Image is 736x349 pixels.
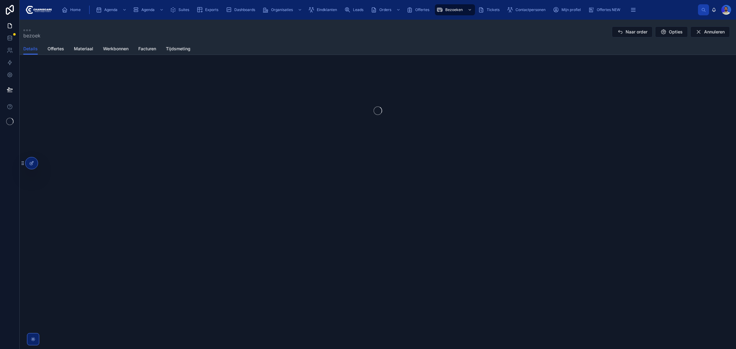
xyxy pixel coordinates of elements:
[103,43,128,56] a: Werkbonnen
[306,4,341,15] a: Eindklanten
[405,4,434,15] a: Offertes
[48,43,64,56] a: Offertes
[655,26,688,37] button: Opties
[551,4,585,15] a: Mijn profiel
[612,26,653,37] button: Naar order
[690,26,730,37] button: Annuleren
[74,46,93,52] span: Materiaal
[343,4,368,15] a: Leads
[70,7,81,12] span: Home
[271,7,293,12] span: Organisaties
[669,29,683,35] span: Opties
[48,46,64,52] span: Offertes
[195,4,223,15] a: Exports
[138,46,156,52] span: Facturen
[178,7,189,12] span: Suites
[23,43,38,55] a: Details
[353,7,363,12] span: Leads
[131,4,167,15] a: Agenda
[704,29,725,35] span: Annuleren
[103,46,128,52] span: Werkbonnen
[415,7,429,12] span: Offertes
[445,7,463,12] span: Bezoeken
[626,29,647,35] span: Naar order
[25,5,52,15] img: App logo
[60,4,85,15] a: Home
[94,4,130,15] a: Agenda
[23,46,38,52] span: Details
[23,32,40,39] span: bezoek
[597,7,620,12] span: Offertes NEW
[205,7,218,12] span: Exports
[166,46,190,52] span: Tijdsmeting
[379,7,391,12] span: Orders
[586,4,625,15] a: Offertes NEW
[261,4,305,15] a: Organisaties
[435,4,475,15] a: Bezoeken
[168,4,194,15] a: Suites
[317,7,337,12] span: Eindklanten
[57,3,698,17] div: scrollable content
[166,43,190,56] a: Tijdsmeting
[74,43,93,56] a: Materiaal
[224,4,259,15] a: Dashboards
[138,43,156,56] a: Facturen
[234,7,255,12] span: Dashboards
[476,4,504,15] a: Tickets
[487,7,500,12] span: Tickets
[505,4,550,15] a: Contactpersonen
[369,4,404,15] a: Orders
[141,7,155,12] span: Agenda
[562,7,581,12] span: Mijn profiel
[104,7,117,12] span: Agenda
[516,7,546,12] span: Contactpersonen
